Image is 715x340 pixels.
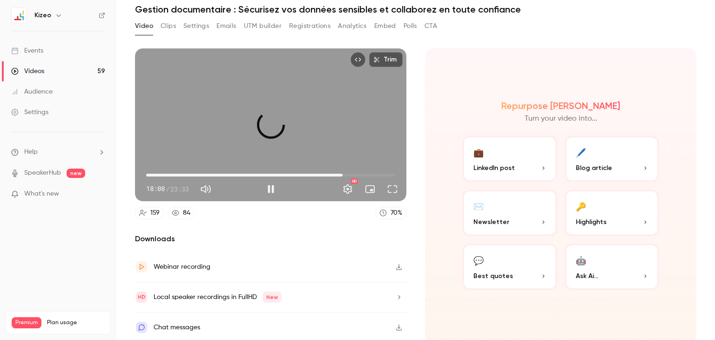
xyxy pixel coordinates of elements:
h2: Repurpose [PERSON_NAME] [501,100,620,111]
div: 🖊️ [576,145,586,159]
div: 18:08 [146,184,189,194]
span: What's new [24,189,59,199]
button: 🖊️Blog article [565,136,660,182]
div: 🤖 [576,253,586,267]
button: Emails [216,19,236,34]
button: CTA [425,19,437,34]
div: ✉️ [473,199,484,213]
span: LinkedIn post [473,163,515,173]
a: 159 [135,207,164,219]
div: Settings [11,108,48,117]
span: Newsletter [473,217,509,227]
div: Videos [11,67,44,76]
div: 70 % [391,208,402,218]
button: UTM builder [244,19,282,34]
span: 23:33 [170,184,189,194]
a: SpeakerHub [24,168,61,178]
button: Pause [262,180,280,198]
h6: Kizeo [34,11,51,20]
button: 💼LinkedIn post [462,136,557,182]
button: Embed [374,19,396,34]
div: Audience [11,87,53,96]
button: Settings [338,180,357,198]
span: Highlights [576,217,607,227]
span: new [67,169,85,178]
span: Best quotes [473,271,513,281]
div: 84 [183,208,190,218]
span: Plan usage [47,319,105,326]
button: Trim [369,52,403,67]
a: 70% [375,207,406,219]
span: New [263,292,282,303]
button: Mute [196,180,215,198]
span: 18:08 [146,184,165,194]
span: Premium [12,317,41,328]
div: Chat messages [154,322,200,333]
div: 💼 [473,145,484,159]
div: Webinar recording [154,261,210,272]
button: Settings [183,19,209,34]
h2: Downloads [135,233,406,245]
button: Embed video [351,52,365,67]
button: Analytics [338,19,367,34]
h1: Gestion documentaire : Sécurisez vos données sensibles et collaborez en toute confiance [135,4,696,15]
button: Registrations [289,19,331,34]
div: 💬 [473,253,484,267]
a: 84 [168,207,195,219]
button: Full screen [383,180,402,198]
button: 💬Best quotes [462,244,557,290]
img: Kizeo [12,8,27,23]
button: ✉️Newsletter [462,190,557,236]
p: Turn your video into... [525,113,597,124]
div: Events [11,46,43,55]
iframe: Noticeable Trigger [94,190,105,198]
span: Ask Ai... [576,271,598,281]
button: Video [135,19,153,34]
span: Blog article [576,163,612,173]
button: Clips [161,19,176,34]
div: Local speaker recordings in FullHD [154,292,282,303]
button: Polls [404,19,417,34]
span: / [166,184,169,194]
button: Turn on miniplayer [361,180,379,198]
span: Help [24,147,38,157]
div: 🔑 [576,199,586,213]
button: 🔑Highlights [565,190,660,236]
li: help-dropdown-opener [11,147,105,157]
button: 🤖Ask Ai... [565,244,660,290]
div: 159 [150,208,160,218]
div: HD [351,178,357,184]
